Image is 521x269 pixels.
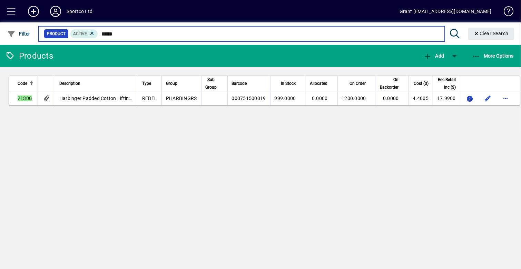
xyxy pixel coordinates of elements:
[342,96,366,101] span: 1200.0000
[142,80,157,87] div: Type
[59,96,171,101] span: Harbinger Padded Cotton Lifting Straps Black 21"r
[400,6,492,17] div: Grant [EMAIL_ADDRESS][DOMAIN_NAME]
[67,6,92,17] div: Sportco Ltd
[142,96,157,101] span: REBEL
[275,96,296,101] span: 999.0000
[342,80,372,87] div: On Order
[468,28,514,40] button: Clear
[472,53,514,59] span: More Options
[474,31,509,36] span: Clear Search
[310,80,334,87] div: Allocated
[18,80,33,87] div: Code
[310,80,328,87] span: Allocated
[422,50,446,62] button: Add
[433,91,460,105] td: 17.9900
[73,31,87,36] span: Active
[70,29,98,38] mat-chip: Activation Status: Active
[383,96,399,101] span: 0.0000
[45,5,67,18] button: Profile
[232,96,266,101] span: 000751500019
[312,96,328,101] span: 0.0000
[437,76,456,91] span: Rec Retail Inc ($)
[232,80,266,87] div: Barcode
[380,76,399,91] span: On Backorder
[142,80,151,87] span: Type
[281,80,296,87] span: In Stock
[275,80,302,87] div: In Stock
[470,50,516,62] button: More Options
[409,91,433,105] td: 4.4005
[18,96,32,101] em: 21300
[5,50,53,61] div: Products
[423,53,444,59] span: Add
[499,1,512,24] a: Knowledge Base
[47,30,66,37] span: Product
[232,80,247,87] span: Barcode
[166,80,197,87] div: Group
[350,80,366,87] span: On Order
[7,31,30,37] span: Filter
[59,80,80,87] span: Description
[380,76,405,91] div: On Backorder
[206,76,217,91] span: Sub Group
[6,28,32,40] button: Filter
[59,80,134,87] div: Description
[500,93,511,104] button: More options
[206,76,223,91] div: Sub Group
[414,80,429,87] span: Cost ($)
[166,96,197,101] span: PHARBINGRS
[18,80,27,87] span: Code
[166,80,177,87] span: Group
[22,5,45,18] button: Add
[482,93,493,104] button: Edit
